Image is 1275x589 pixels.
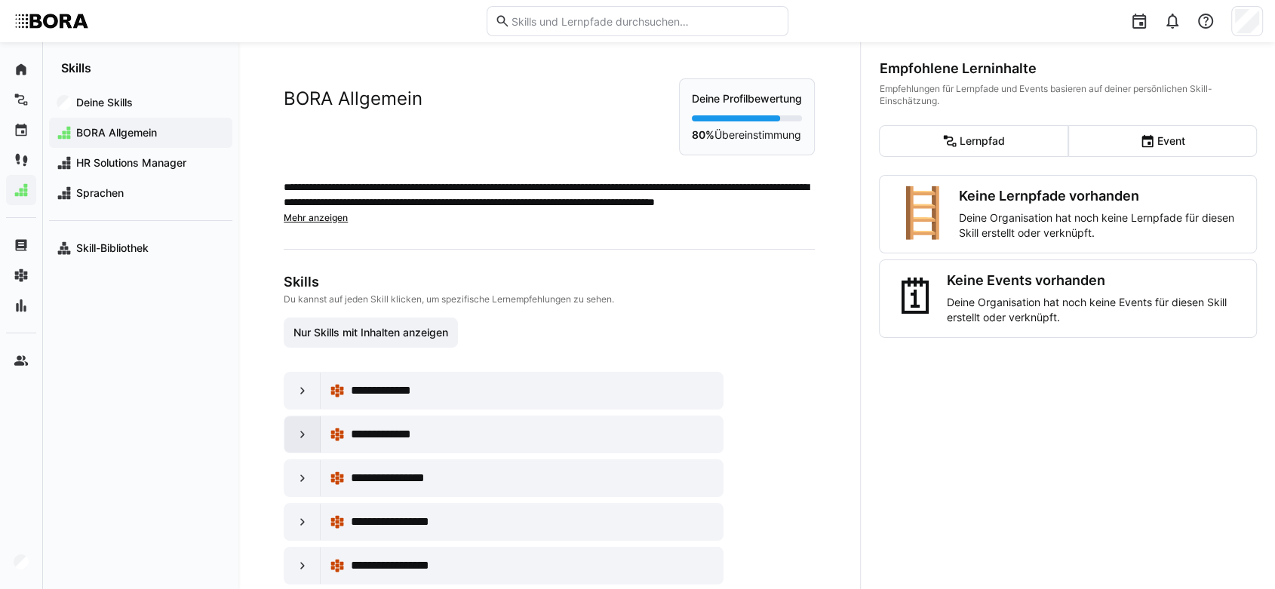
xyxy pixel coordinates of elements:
[284,212,348,223] span: Mehr anzeigen
[284,87,422,110] h2: BORA Allgemein
[1068,125,1257,157] eds-button-option: Event
[879,60,1257,77] div: Empfohlene Lerninhalte
[946,295,1244,325] p: Deine Organisation hat noch keine Events für diesen Skill erstellt oder verknüpft.
[692,127,802,143] p: Übereinstimmung
[74,125,225,140] span: BORA Allgemein
[284,274,812,290] h3: Skills
[879,125,1068,157] eds-button-option: Lernpfad
[74,155,225,170] span: HR Solutions Manager
[291,325,450,340] span: Nur Skills mit Inhalten anzeigen
[892,188,952,241] div: 🪜
[284,293,812,305] p: Du kannst auf jeden Skill klicken, um spezifische Lernempfehlungen zu sehen.
[692,91,802,106] p: Deine Profilbewertung
[958,188,1244,204] h3: Keine Lernpfade vorhanden
[692,128,714,141] strong: 80%
[879,83,1257,107] div: Empfehlungen für Lernpfade und Events basieren auf deiner persönlichen Skill-Einschätzung.
[510,14,780,28] input: Skills und Lernpfade durchsuchen…
[946,272,1244,289] h3: Keine Events vorhanden
[892,272,940,325] div: 🗓
[284,318,458,348] button: Nur Skills mit Inhalten anzeigen
[74,186,225,201] span: Sprachen
[958,210,1244,241] p: Deine Organisation hat noch keine Lernpfade für diesen Skill erstellt oder verknüpft.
